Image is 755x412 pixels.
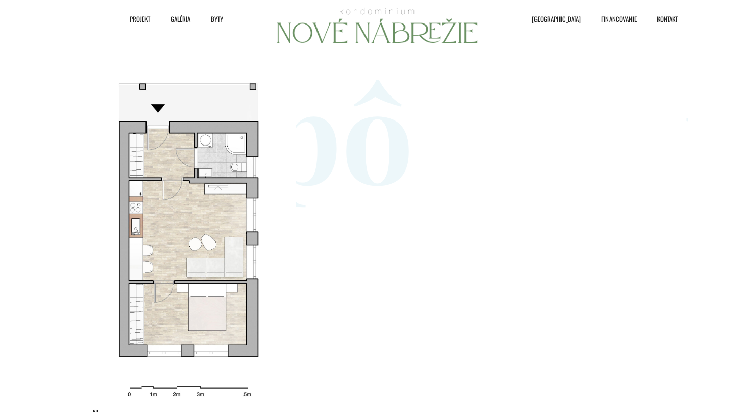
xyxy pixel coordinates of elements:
[171,11,190,27] span: Galéria
[657,11,678,27] span: Kontakt
[532,11,581,27] span: [GEOGRAPHIC_DATA]
[265,55,342,208] span: p
[114,11,155,27] a: Projekt
[642,11,683,27] a: Kontakt
[130,11,150,27] span: Projekt
[517,11,586,27] a: [GEOGRAPHIC_DATA]
[155,11,196,27] a: Galéria
[586,11,642,27] a: Financovanie
[196,11,228,27] a: Byty
[601,11,637,27] span: Financovanie
[211,11,223,27] span: Byty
